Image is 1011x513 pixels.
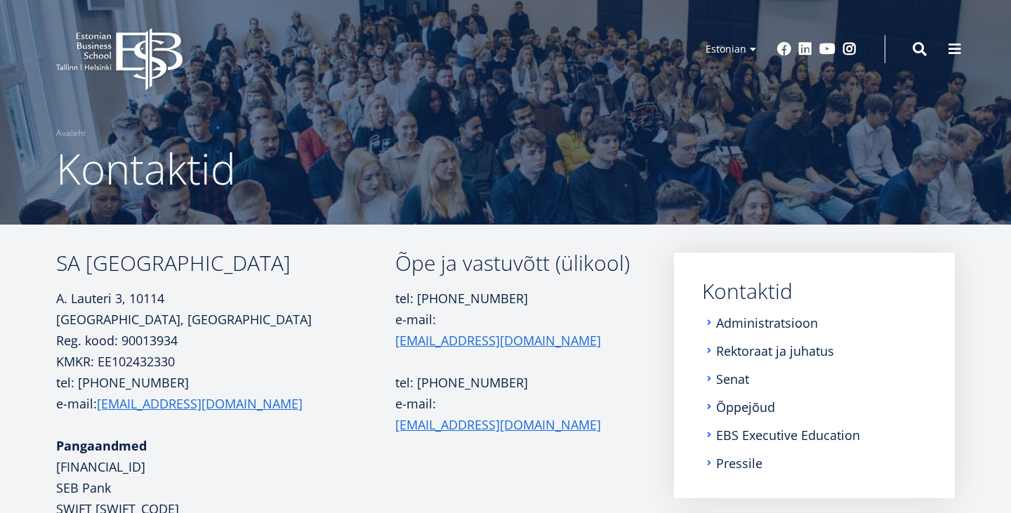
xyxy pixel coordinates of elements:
[395,393,633,435] p: e-mail:
[56,351,395,372] p: KMKR: EE102432330
[716,316,818,330] a: Administratsioon
[395,330,601,351] a: [EMAIL_ADDRESS][DOMAIN_NAME]
[702,281,927,302] a: Kontaktid
[56,140,236,197] span: Kontaktid
[798,42,812,56] a: Linkedin
[777,42,791,56] a: Facebook
[716,372,749,386] a: Senat
[716,344,834,358] a: Rektoraat ja juhatus
[56,372,395,414] p: tel: [PHONE_NUMBER] e-mail:
[716,428,860,442] a: EBS Executive Education
[395,288,633,351] p: tel: [PHONE_NUMBER] e-mail:
[842,42,857,56] a: Instagram
[56,253,395,274] h3: SA [GEOGRAPHIC_DATA]
[56,126,86,140] a: Avaleht
[716,400,775,414] a: Õppejõud
[395,253,633,274] h3: Õpe ja vastuvõtt (ülikool)
[56,288,395,351] p: A. Lauteri 3, 10114 [GEOGRAPHIC_DATA], [GEOGRAPHIC_DATA] Reg. kood: 90013934
[56,437,147,454] strong: Pangaandmed
[97,393,303,414] a: [EMAIL_ADDRESS][DOMAIN_NAME]
[395,414,601,435] a: [EMAIL_ADDRESS][DOMAIN_NAME]
[819,42,835,56] a: Youtube
[716,456,762,470] a: Pressile
[395,372,633,393] p: tel: [PHONE_NUMBER]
